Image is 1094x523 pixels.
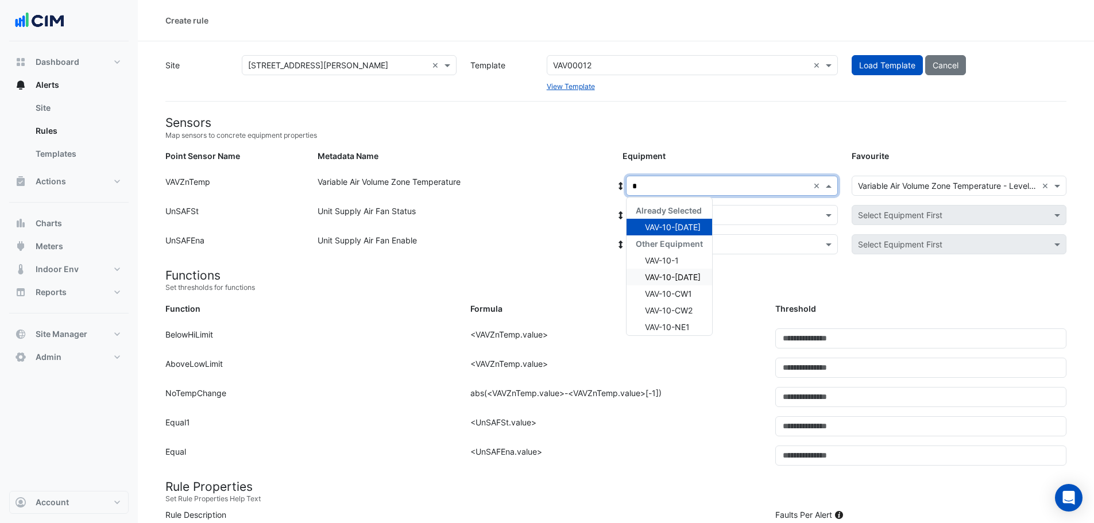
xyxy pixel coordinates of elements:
span: VAV-10-[DATE] [645,272,701,282]
strong: Threshold [775,304,816,313]
small: Set thresholds for functions [165,282,1066,293]
span: VAV-10-CW1 [645,289,692,299]
div: Equal1 [159,416,463,445]
span: Actions [36,176,66,187]
span: Site Manager [36,328,87,340]
button: Actions [9,170,129,193]
a: View Template [547,82,595,91]
button: Cancel [925,55,966,75]
app-equipment-select: Select Equipment [626,205,838,225]
span: Reports [36,286,67,298]
span: Meters [36,241,63,252]
button: Indoor Env [9,258,129,281]
span: Indoor Env [36,264,79,275]
strong: Favourite [852,151,889,161]
h4: Rule Properties [165,479,1066,494]
app-favourites-select: Select Favourite [852,176,1066,196]
label: Template [463,55,540,92]
span: Copy equipment to all points [616,238,626,250]
a: Templates [26,142,129,165]
div: Tooltip anchor [834,510,844,520]
strong: Equipment [623,151,666,161]
span: Account [36,497,69,508]
div: <VAVZnTemp.value> [463,328,768,358]
button: Admin [9,346,129,369]
span: Copy equipment to all points [616,180,626,192]
app-icon: Admin [15,351,26,363]
span: Clear [1042,180,1052,192]
app-equipment-select: Select Equipment [626,234,838,254]
span: VAV-10-1 [645,255,679,265]
div: Alerts [9,96,129,170]
label: Faults Per Alert [775,509,832,521]
div: VAVZnTemp [159,176,311,200]
div: Unit Supply Air Fan Enable [311,234,616,259]
strong: Function [165,304,200,313]
strong: Point Sensor Name [165,151,240,161]
span: Other Equipment [636,239,703,249]
div: abs(<VAVZnTemp.value>-<VAVZnTemp.value>[-1]) [463,387,768,416]
strong: Metadata Name [318,151,378,161]
div: AboveLowLimit [159,358,463,387]
span: Clear [813,180,823,192]
a: Rules [26,119,129,142]
button: Charts [9,212,129,235]
button: Alerts [9,73,129,96]
app-equipment-select: Select Equipment [626,176,838,196]
div: NoTempChange [159,387,463,416]
div: <UnSAFEna.value> [463,445,768,475]
div: Equal [159,445,463,475]
small: Set Rule Properties Help Text [165,494,1066,504]
app-icon: Dashboard [15,56,26,68]
a: Site [26,96,129,119]
span: Clear [432,59,442,71]
button: Load Template [852,55,923,75]
span: Admin [36,351,61,363]
button: Account [9,491,129,514]
app-icon: Meters [15,241,26,252]
span: VAV-10-[DATE] [645,222,701,232]
div: Create rule [165,14,208,26]
app-icon: Reports [15,286,26,298]
span: Dashboard [36,56,79,68]
app-icon: Charts [15,218,26,229]
div: Unit Supply Air Fan Status [311,205,616,230]
strong: Formula [470,304,502,313]
div: <UnSAFSt.value> [463,416,768,445]
app-icon: Site Manager [15,328,26,340]
button: Meters [9,235,129,258]
label: Rule Description [165,509,226,521]
span: Charts [36,218,62,229]
div: Variable Air Volume Zone Temperature [311,176,616,200]
h4: Functions [165,268,1066,282]
app-icon: Indoor Env [15,264,26,275]
small: Map sensors to concrete equipment properties [165,130,1066,141]
button: Dashboard [9,51,129,73]
ng-dropdown-panel: Options list [626,197,713,336]
app-icon: Actions [15,176,26,187]
app-favourites-select: Select Favourite [852,234,1066,254]
img: Company Logo [14,9,65,32]
button: Reports [9,281,129,304]
h4: Sensors [165,115,1066,130]
span: Already Selected [636,206,702,215]
span: Alerts [36,79,59,91]
div: UnSAFEna [159,234,311,259]
button: Site Manager [9,323,129,346]
span: Copy equipment to all points [616,209,626,221]
span: VAV-10-NE1 [645,322,690,332]
span: VAV-10-CW2 [645,305,693,315]
div: BelowHiLimit [159,328,463,358]
div: <VAVZnTemp.value> [463,358,768,387]
div: Open Intercom Messenger [1055,484,1083,512]
label: Site [159,55,235,92]
span: Clear [813,59,823,71]
app-icon: Alerts [15,79,26,91]
app-favourites-select: Select Favourite [852,205,1066,225]
div: UnSAFSt [159,205,311,230]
